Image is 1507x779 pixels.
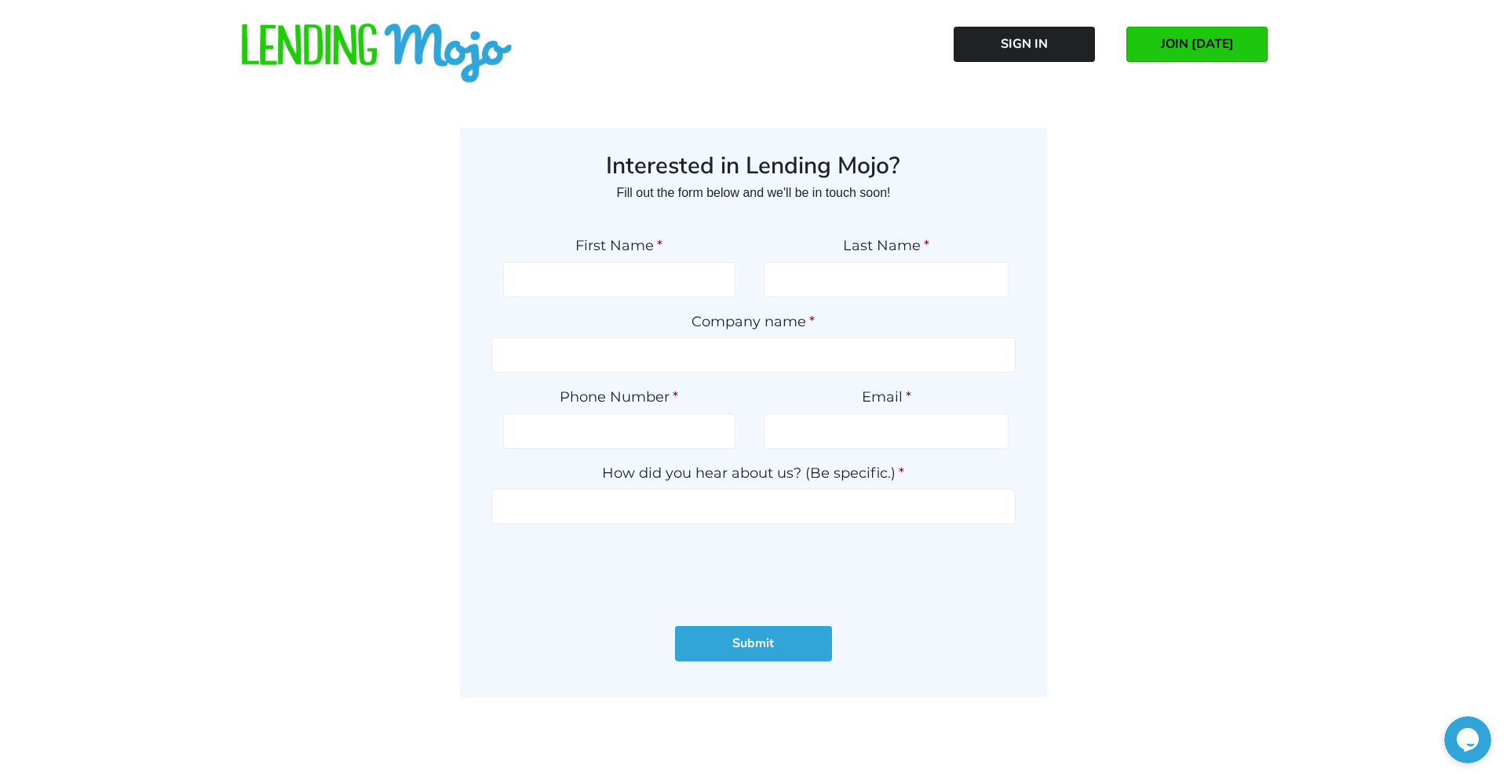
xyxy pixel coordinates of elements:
h3: Interested in Lending Mojo? [491,151,1016,181]
label: How did you hear about us? (Be specific.) [491,464,1016,482]
img: lm-horizontal-logo [239,24,514,85]
iframe: chat widget [1444,716,1491,763]
span: Sign In [1001,37,1048,51]
label: Last Name [764,237,1009,255]
span: JOIN [DATE] [1161,37,1234,51]
input: Submit [675,626,832,661]
label: Email [764,388,1009,406]
label: Company name [491,313,1016,331]
label: Phone Number [503,388,736,406]
label: First Name [503,237,736,255]
a: JOIN [DATE] [1126,27,1268,62]
a: Sign In [954,27,1095,62]
p: Fill out the form below and we'll be in touch soon! [491,180,1016,206]
iframe: reCAPTCHA [634,540,873,601]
